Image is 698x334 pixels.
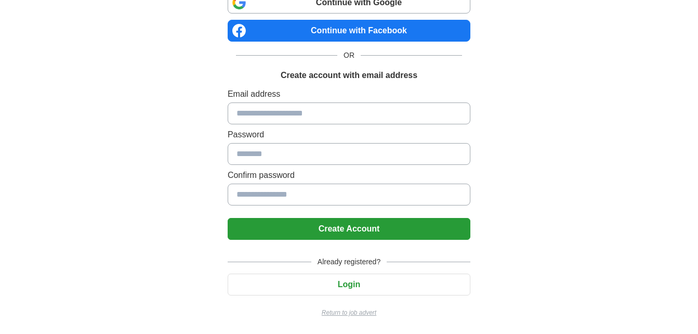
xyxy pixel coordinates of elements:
[228,129,470,141] label: Password
[228,169,470,182] label: Confirm password
[228,280,470,289] a: Login
[311,256,387,267] span: Already registered?
[228,274,470,296] button: Login
[337,50,361,61] span: OR
[228,218,470,240] button: Create Account
[281,69,417,82] h1: Create account with email address
[228,308,470,317] a: Return to job advert
[228,20,470,42] a: Continue with Facebook
[228,88,470,100] label: Email address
